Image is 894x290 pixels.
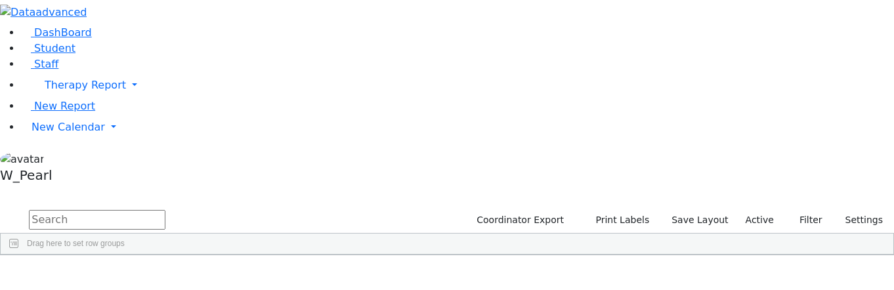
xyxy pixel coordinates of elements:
a: New Calendar [21,114,894,140]
button: Filter [782,210,828,230]
a: Student [21,42,75,54]
button: Save Layout [666,210,734,230]
span: Student [34,42,75,54]
span: DashBoard [34,26,92,39]
button: Settings [828,210,889,230]
span: Drag here to set row groups [27,239,125,248]
input: Search [29,210,165,230]
button: Coordinator Export [468,210,570,230]
span: Staff [34,58,58,70]
a: Therapy Report [21,72,894,98]
span: New Report [34,100,95,112]
a: DashBoard [21,26,92,39]
span: Therapy Report [45,79,126,91]
a: New Report [21,100,95,112]
label: Active [740,210,780,230]
a: Staff [21,58,58,70]
button: Print Labels [580,210,655,230]
span: New Calendar [32,121,105,133]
